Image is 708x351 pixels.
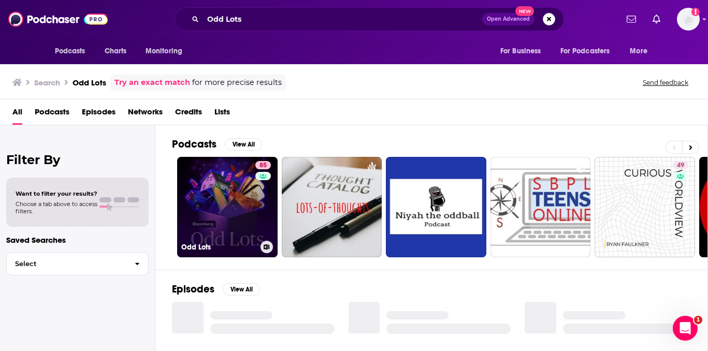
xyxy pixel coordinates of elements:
button: View All [223,283,260,296]
button: open menu [48,41,99,61]
span: For Business [500,44,541,58]
h3: Odd Lots [73,78,106,87]
span: 1 [694,316,702,324]
span: Want to filter your results? [16,190,97,197]
button: Show profile menu [677,8,700,31]
span: Select [7,260,126,267]
h2: Filter By [6,152,149,167]
span: Choose a tab above to access filters. [16,200,97,215]
span: for more precise results [192,77,282,89]
img: Podchaser - Follow, Share and Rate Podcasts [8,9,108,29]
button: open menu [623,41,660,61]
span: For Podcasters [560,44,610,58]
button: View All [225,138,262,151]
button: open menu [554,41,625,61]
a: EpisodesView All [172,283,260,296]
h2: Episodes [172,283,214,296]
a: 49 [673,161,688,169]
a: Networks [128,104,163,125]
input: Search podcasts, credits, & more... [203,11,482,27]
a: 85 [255,161,271,169]
div: Search podcasts, credits, & more... [175,7,564,31]
span: 85 [259,160,267,171]
a: Charts [98,41,133,61]
a: 85Odd Lots [177,157,278,257]
a: Lists [214,104,230,125]
button: Select [6,252,149,275]
span: More [630,44,647,58]
button: open menu [493,41,554,61]
p: Saved Searches [6,235,149,245]
a: Credits [175,104,202,125]
span: 49 [677,160,684,171]
a: Show notifications dropdown [623,10,640,28]
h2: Podcasts [172,138,216,151]
span: Podcasts [55,44,85,58]
a: Show notifications dropdown [648,10,664,28]
span: Charts [105,44,127,58]
span: Monitoring [146,44,182,58]
a: Episodes [82,104,115,125]
a: Podcasts [35,104,69,125]
a: PodcastsView All [172,138,262,151]
svg: Add a profile image [691,8,700,16]
button: open menu [138,41,196,61]
a: 49 [595,157,695,257]
a: Try an exact match [114,77,190,89]
iframe: Intercom live chat [673,316,698,341]
a: All [12,104,22,125]
h3: Search [34,78,60,87]
button: Send feedback [640,78,691,87]
h3: Odd Lots [181,243,256,252]
span: New [515,6,534,16]
span: Open Advanced [487,17,530,22]
span: Logged in as AutumnKatie [677,8,700,31]
img: User Profile [677,8,700,31]
button: Open AdvancedNew [482,13,534,25]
